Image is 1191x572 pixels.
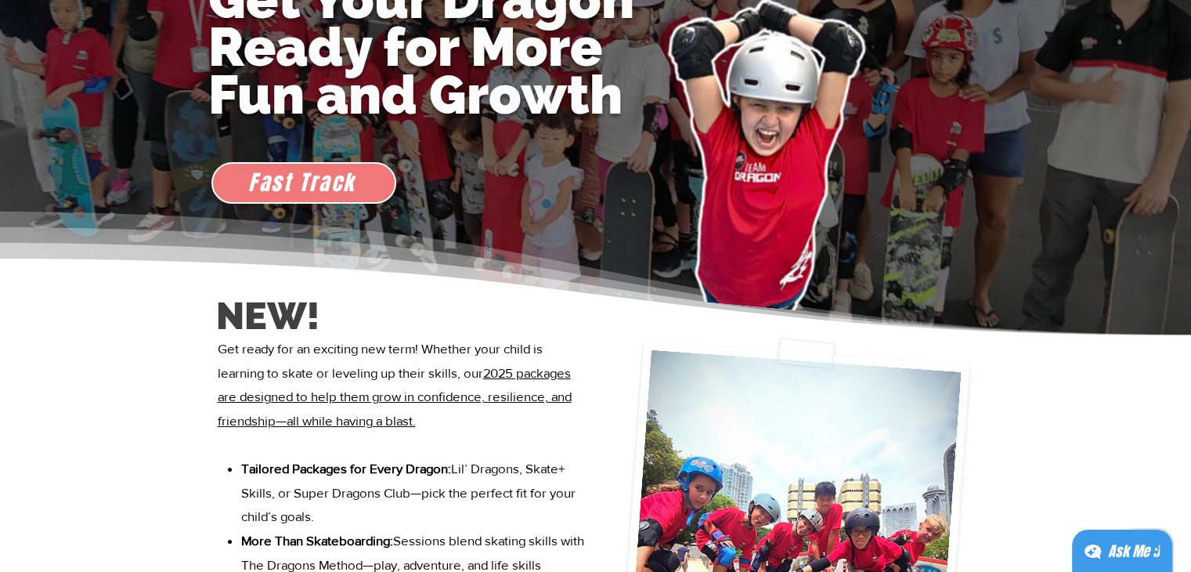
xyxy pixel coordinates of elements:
[248,167,355,198] span: Fast Track
[216,294,319,338] span: NEW!
[211,162,396,204] a: Fast Track
[218,365,572,428] span: 2025 packages are designed to help them grow in confidence, resilience, and friendship—all while ...
[241,533,393,548] span: More Than Skateboarding:
[241,461,451,476] span: Tailored Packages for Every Dragon:
[1108,541,1160,563] div: Ask Me ;)
[218,337,589,457] p: Get ready for an exciting new term! Whether your child is learning to skate or leveling up their ...
[241,457,588,529] p: Lil’ Dragons, Skate+ Skills, or Super Dragons Club—pick the perfect fit for your child’s goals.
